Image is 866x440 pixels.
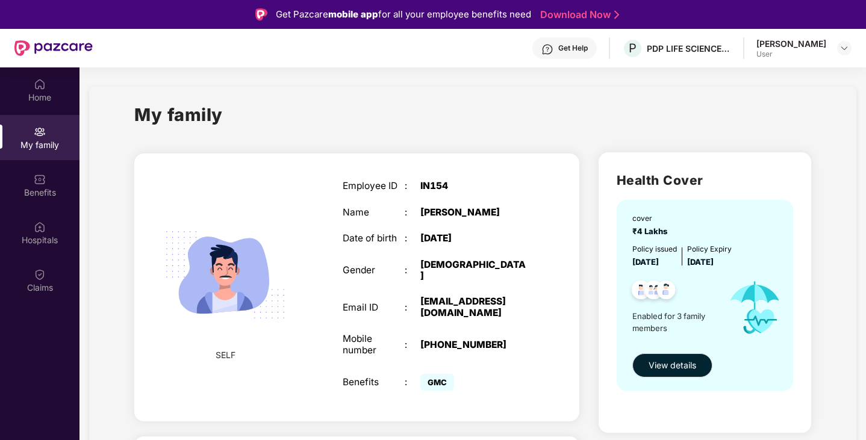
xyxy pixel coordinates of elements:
div: [PERSON_NAME] [756,38,826,49]
img: svg+xml;base64,PHN2ZyBpZD0iSG9tZSIgeG1sbnM9Imh0dHA6Ly93d3cudzMub3JnLzIwMDAvc3ZnIiB3aWR0aD0iMjAiIG... [34,78,46,90]
div: : [405,181,420,191]
div: PDP LIFE SCIENCE LOGISTICS INDIA PRIVATE LIMITED [647,43,731,54]
div: : [405,207,420,218]
div: [DEMOGRAPHIC_DATA] [420,259,529,282]
div: [PERSON_NAME] [420,207,529,218]
img: svg+xml;base64,PHN2ZyBpZD0iSG9zcGl0YWxzIiB4bWxucz0iaHR0cDovL3d3dy53My5vcmcvMjAwMC9zdmciIHdpZHRoPS... [34,221,46,233]
img: Logo [255,8,267,20]
div: Policy Expiry [687,244,732,255]
button: View details [632,353,712,377]
div: Mobile number [343,333,405,356]
span: GMC [420,374,454,391]
div: Name [343,207,405,218]
h1: My family [134,101,223,128]
img: svg+xml;base64,PHN2ZyBpZD0iQmVuZWZpdHMiIHhtbG5zPSJodHRwOi8vd3d3LnczLm9yZy8yMDAwL3N2ZyIgd2lkdGg9Ij... [34,173,46,185]
span: View details [649,359,696,372]
img: svg+xml;base64,PHN2ZyB4bWxucz0iaHR0cDovL3d3dy53My5vcmcvMjAwMC9zdmciIHdpZHRoPSI0OC45MTUiIGhlaWdodD... [639,277,668,306]
span: P [629,41,637,55]
div: Benefits [343,377,405,388]
div: Get Pazcare for all your employee benefits need [276,7,531,22]
div: : [405,302,420,313]
div: : [405,233,420,244]
img: Stroke [614,8,619,21]
div: Policy issued [632,244,677,255]
img: svg+xml;base64,PHN2ZyB3aWR0aD0iMjAiIGhlaWdodD0iMjAiIHZpZXdCb3g9IjAgMCAyMCAyMCIgZmlsbD0ibm9uZSIgeG... [34,126,46,138]
img: svg+xml;base64,PHN2ZyB4bWxucz0iaHR0cDovL3d3dy53My5vcmcvMjAwMC9zdmciIHdpZHRoPSI0OC45NDMiIGhlaWdodD... [626,277,656,306]
img: svg+xml;base64,PHN2ZyB4bWxucz0iaHR0cDovL3d3dy53My5vcmcvMjAwMC9zdmciIHdpZHRoPSI0OC45NDMiIGhlaWdodD... [652,277,681,306]
img: New Pazcare Logo [14,40,93,56]
div: Gender [343,265,405,276]
div: : [405,265,420,276]
div: Employee ID [343,181,405,191]
div: : [405,339,420,350]
div: [PHONE_NUMBER] [420,339,529,350]
span: SELF [216,349,235,362]
img: svg+xml;base64,PHN2ZyBpZD0iSGVscC0zMngzMiIgeG1sbnM9Imh0dHA6Ly93d3cudzMub3JnLzIwMDAvc3ZnIiB3aWR0aD... [541,43,553,55]
div: Email ID [343,302,405,313]
div: Date of birth [343,233,405,244]
img: svg+xml;base64,PHN2ZyBpZD0iRHJvcGRvd24tMzJ4MzIiIHhtbG5zPSJodHRwOi8vd3d3LnczLm9yZy8yMDAwL3N2ZyIgd2... [840,43,849,53]
div: [DATE] [420,233,529,244]
img: svg+xml;base64,PHN2ZyB4bWxucz0iaHR0cDovL3d3dy53My5vcmcvMjAwMC9zdmciIHdpZHRoPSIyMjQiIGhlaWdodD0iMT... [151,201,299,349]
div: Get Help [558,43,588,53]
img: svg+xml;base64,PHN2ZyBpZD0iQ2xhaW0iIHhtbG5zPSJodHRwOi8vd3d3LnczLm9yZy8yMDAwL3N2ZyIgd2lkdGg9IjIwIi... [34,268,46,280]
div: [EMAIL_ADDRESS][DOMAIN_NAME] [420,296,529,318]
span: ₹4 Lakhs [632,226,672,236]
div: : [405,377,420,388]
span: [DATE] [632,257,659,267]
span: Enabled for 3 family members [632,310,718,335]
img: icon [718,268,791,347]
strong: mobile app [328,8,378,20]
a: Download Now [540,8,615,21]
span: [DATE] [687,257,714,267]
div: IN154 [420,181,529,191]
div: cover [632,213,672,225]
div: User [756,49,826,59]
h2: Health Cover [617,170,793,190]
